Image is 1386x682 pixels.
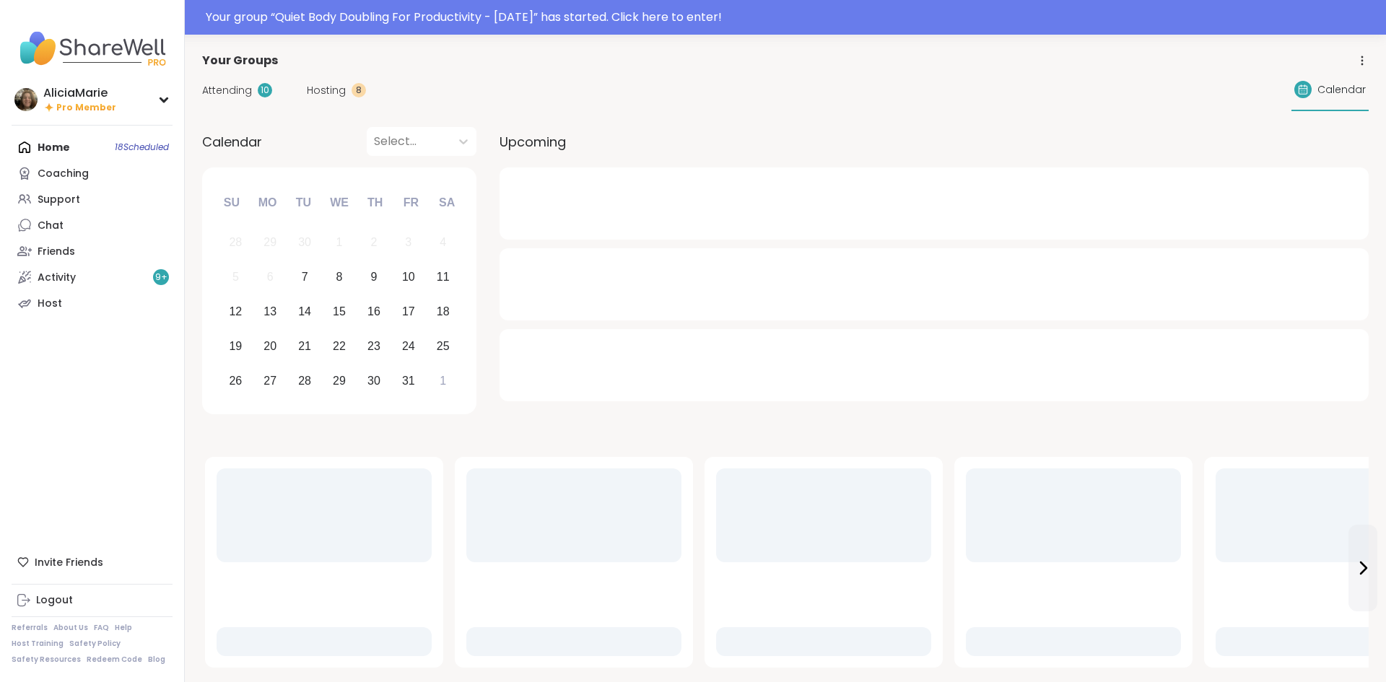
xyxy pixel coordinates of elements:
div: Choose Friday, October 31st, 2025 [393,365,424,396]
a: Redeem Code [87,655,142,665]
div: Choose Sunday, October 26th, 2025 [220,365,251,396]
div: Choose Friday, October 24th, 2025 [393,331,424,362]
a: Logout [12,587,173,613]
div: Friends [38,245,75,259]
div: 1 [440,371,446,390]
div: Not available Sunday, October 5th, 2025 [220,262,251,293]
div: Choose Thursday, October 9th, 2025 [359,262,390,293]
a: Support [12,186,173,212]
div: Choose Monday, October 20th, 2025 [255,331,286,362]
div: 18 [437,302,450,321]
a: Activity9+ [12,264,173,290]
a: FAQ [94,623,109,633]
div: 10 [258,83,272,97]
a: Safety Resources [12,655,81,665]
div: 30 [367,371,380,390]
span: Attending [202,83,252,98]
div: Mo [251,187,283,219]
div: Th [359,187,391,219]
div: 16 [367,302,380,321]
div: Not available Sunday, September 28th, 2025 [220,227,251,258]
div: Choose Tuesday, October 28th, 2025 [289,365,321,396]
a: Blog [148,655,165,665]
div: We [323,187,355,219]
a: About Us [53,623,88,633]
a: Safety Policy [69,639,121,649]
div: Choose Saturday, October 25th, 2025 [427,331,458,362]
div: 8 [336,267,343,287]
div: 24 [402,336,415,356]
div: Choose Sunday, October 12th, 2025 [220,297,251,328]
div: Not available Friday, October 3rd, 2025 [393,227,424,258]
div: Not available Monday, October 6th, 2025 [255,262,286,293]
div: 25 [437,336,450,356]
a: Friends [12,238,173,264]
div: Choose Thursday, October 23rd, 2025 [359,331,390,362]
div: 29 [333,371,346,390]
div: Choose Wednesday, October 15th, 2025 [324,297,355,328]
div: Coaching [38,167,89,181]
div: Not available Saturday, October 4th, 2025 [427,227,458,258]
div: Not available Monday, September 29th, 2025 [255,227,286,258]
div: Sa [431,187,463,219]
div: Choose Friday, October 17th, 2025 [393,297,424,328]
div: Not available Wednesday, October 1st, 2025 [324,227,355,258]
div: 26 [229,371,242,390]
div: 12 [229,302,242,321]
div: month 2025-10 [218,225,460,398]
div: 10 [402,267,415,287]
div: Choose Saturday, October 18th, 2025 [427,297,458,328]
a: Referrals [12,623,48,633]
a: Help [115,623,132,633]
div: Invite Friends [12,549,173,575]
div: Choose Monday, October 27th, 2025 [255,365,286,396]
div: Choose Wednesday, October 8th, 2025 [324,262,355,293]
div: 7 [302,267,308,287]
div: Choose Sunday, October 19th, 2025 [220,331,251,362]
div: 27 [263,371,276,390]
div: Choose Tuesday, October 14th, 2025 [289,297,321,328]
div: Choose Thursday, October 16th, 2025 [359,297,390,328]
div: AliciaMarie [43,85,116,101]
div: Choose Monday, October 13th, 2025 [255,297,286,328]
div: 4 [440,232,446,252]
span: Upcoming [500,132,566,152]
a: Chat [12,212,173,238]
div: Choose Tuesday, October 7th, 2025 [289,262,321,293]
div: Support [38,193,80,207]
div: 17 [402,302,415,321]
div: Not available Tuesday, September 30th, 2025 [289,227,321,258]
a: Coaching [12,160,173,186]
div: 2 [370,232,377,252]
div: Activity [38,271,76,285]
div: 14 [298,302,311,321]
div: Not available Thursday, October 2nd, 2025 [359,227,390,258]
div: 31 [402,371,415,390]
span: Calendar [1317,82,1366,97]
div: Choose Wednesday, October 22nd, 2025 [324,331,355,362]
a: Host [12,290,173,316]
div: 22 [333,336,346,356]
div: 8 [352,83,366,97]
div: 20 [263,336,276,356]
div: 23 [367,336,380,356]
div: Choose Saturday, November 1st, 2025 [427,365,458,396]
div: 28 [229,232,242,252]
div: Chat [38,219,64,233]
div: 1 [336,232,343,252]
div: 21 [298,336,311,356]
div: Logout [36,593,73,608]
div: 9 [370,267,377,287]
div: Su [216,187,248,219]
div: Host [38,297,62,311]
img: AliciaMarie [14,88,38,111]
div: 5 [232,267,239,287]
div: 6 [267,267,274,287]
div: Choose Tuesday, October 21st, 2025 [289,331,321,362]
div: Your group “ Quiet Body Doubling For Productivity - [DATE] ” has started. Click here to enter! [206,9,1377,26]
div: 15 [333,302,346,321]
div: 30 [298,232,311,252]
div: 29 [263,232,276,252]
div: Tu [287,187,319,219]
span: Hosting [307,83,346,98]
